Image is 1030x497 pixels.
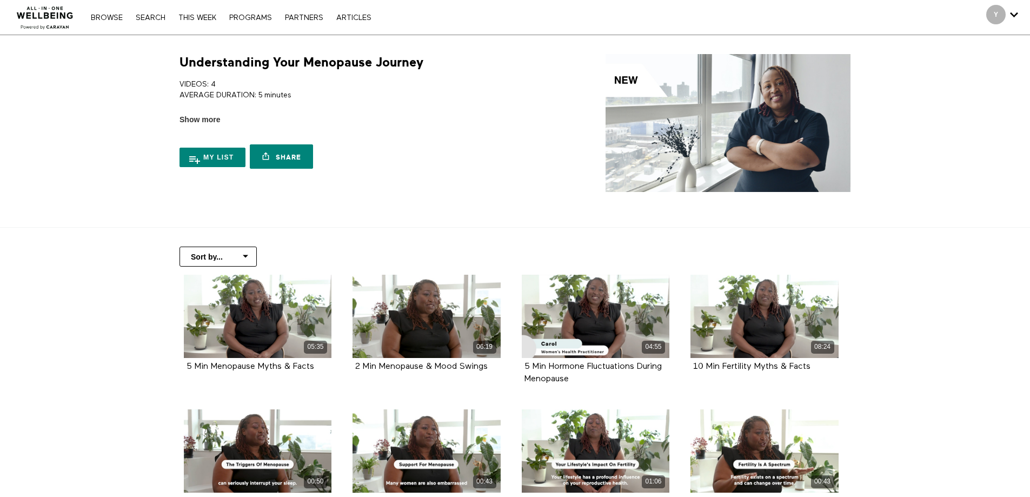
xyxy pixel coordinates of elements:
a: 2 Min Menopause & Mood Swings 06:19 [353,275,501,358]
div: 01:06 [642,475,665,488]
a: 5 Min Hormone Fluctuations During Menopause 04:55 [522,275,670,358]
a: 5 Min Menopause Myths & Facts 05:35 [184,275,332,358]
a: 5 Min Hormone Fluctuations During Menopause [524,362,662,383]
div: 00:43 [811,475,834,488]
a: Search [130,14,171,22]
a: Browse [85,14,128,22]
a: 10 Min Fertility Myths & Facts [693,362,810,370]
a: 5 Min Menopause Myths & Facts [187,362,314,370]
a: PARTNERS [280,14,329,22]
div: 00:43 [473,475,496,488]
h1: Understanding Your Menopause Journey [180,54,423,71]
div: 06:19 [473,341,496,353]
a: The Triggers Of Menopause (Highlight) 00:50 [184,409,332,493]
div: 05:35 [304,341,327,353]
div: 00:50 [304,475,327,488]
a: Share [250,144,313,169]
a: 10 Min Fertility Myths & Facts 08:24 [690,275,839,358]
button: My list [180,148,245,167]
a: Your Lifestyle's Impact On Fertility (Highlight) 01:06 [522,409,670,493]
a: THIS WEEK [173,14,222,22]
a: PROGRAMS [224,14,277,22]
a: Support For Menopause (Highlight) 00:43 [353,409,501,493]
a: ARTICLES [331,14,377,22]
div: 08:24 [811,341,834,353]
div: 04:55 [642,341,665,353]
nav: Primary [85,12,376,23]
p: VIDEOS: 4 AVERAGE DURATION: 5 minutes [180,79,511,101]
a: Fertility Is A Spectrum (Highlight) 00:43 [690,409,839,493]
a: 2 Min Menopause & Mood Swings [355,362,488,370]
img: Understanding Your Menopause Journey [606,54,850,192]
span: Show more [180,114,220,125]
